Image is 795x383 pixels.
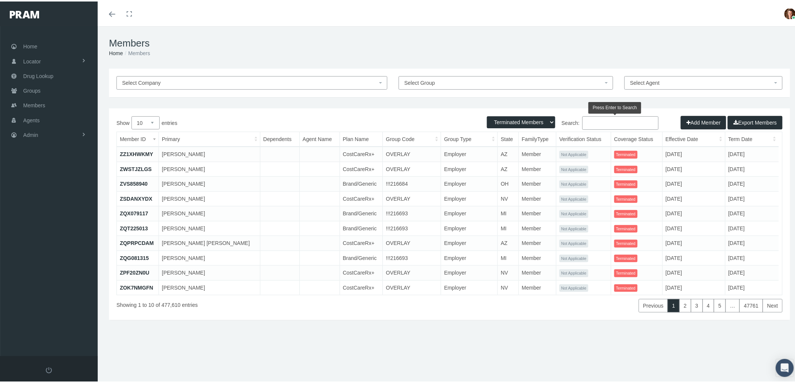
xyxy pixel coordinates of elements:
a: ZWSTJZLGS [120,165,152,171]
a: ZOK7NMGFN [120,283,153,289]
td: [DATE] [725,190,779,205]
td: OVERLAY [383,279,441,293]
span: Groups [23,82,41,96]
td: [DATE] [725,264,779,279]
select: Showentries [131,115,160,128]
span: Not Applicable [559,149,588,157]
td: Brand/Generic [340,205,383,220]
td: Employer [441,219,498,234]
td: Brand/Generic [340,219,383,234]
td: CostCareRx+ [340,190,383,205]
td: [DATE] [662,234,725,249]
td: OVERLAY [383,145,441,160]
td: [DATE] [725,160,779,175]
span: Not Applicable [559,253,588,261]
td: [DATE] [725,205,779,220]
span: Not Applicable [559,283,588,291]
td: [DATE] [662,190,725,205]
a: 5 [714,297,726,311]
td: AZ [498,234,519,249]
span: Terminated [614,164,638,172]
a: ZQG081315 [120,254,149,260]
a: ZSDANXYDX [120,194,152,200]
td: Member [519,160,556,175]
td: Member [519,249,556,264]
th: Agent Name [299,131,340,145]
h1: Members [109,36,790,48]
td: Employer [441,145,498,160]
th: Dependents [260,131,299,145]
span: Terminated [614,194,638,202]
span: Select Company [122,78,161,84]
span: Agents [23,112,40,126]
td: Employer [441,249,498,264]
a: ZPF20ZN0U [120,268,150,274]
td: OVERLAY [383,160,441,175]
td: [PERSON_NAME] [159,205,260,220]
td: !!!216693 [383,249,441,264]
a: ZQX079117 [120,209,148,215]
th: FamilyType [519,131,556,145]
td: [PERSON_NAME] [159,279,260,293]
td: [DATE] [662,160,725,175]
td: [PERSON_NAME] [159,190,260,205]
span: Not Applicable [559,194,588,202]
td: CostCareRx+ [340,160,383,175]
span: Terminated [614,224,638,231]
span: Terminated [614,179,638,187]
td: !!!216693 [383,219,441,234]
th: Primary: activate to sort column ascending [159,131,260,145]
a: Previous [639,297,668,311]
span: Not Applicable [559,224,588,231]
td: Employer [441,279,498,293]
span: Terminated [614,268,638,276]
td: !!!216693 [383,205,441,220]
input: Search: [582,115,659,128]
td: Employer [441,190,498,205]
td: Employer [441,175,498,190]
span: Members [23,97,45,111]
td: !!!216684 [383,175,441,190]
td: [DATE] [662,264,725,279]
span: Terminated [614,149,638,157]
td: Member [519,219,556,234]
td: Member [519,264,556,279]
td: CostCareRx+ [340,279,383,293]
th: Coverage Status [611,131,662,145]
td: [DATE] [725,145,779,160]
td: OH [498,175,519,190]
th: Member ID: activate to sort column ascending [117,131,159,145]
span: Drug Lookup [23,68,53,82]
a: ZQPRPCDAM [120,239,154,245]
td: [DATE] [662,205,725,220]
span: Admin [23,126,38,141]
span: Home [23,38,37,52]
td: Employer [441,160,498,175]
a: 1 [668,297,680,311]
td: Brand/Generic [340,249,383,264]
td: [DATE] [662,219,725,234]
a: 47761 [739,297,763,311]
td: Employer [441,205,498,220]
th: Term Date: activate to sort column ascending [725,131,779,145]
td: NV [498,264,519,279]
td: [PERSON_NAME] [159,264,260,279]
a: 2 [679,297,691,311]
td: Member [519,234,556,249]
td: Member [519,279,556,293]
a: … [725,297,740,311]
td: MI [498,249,519,264]
th: Effective Date: activate to sort column ascending [662,131,725,145]
td: CostCareRx+ [340,234,383,249]
label: Search: [450,115,659,128]
td: [DATE] [725,234,779,249]
td: [DATE] [662,145,725,160]
img: PRAM_20_x_78.png [10,9,39,17]
td: MI [498,205,519,220]
button: Add Member [681,114,726,128]
span: Select Group [404,78,435,84]
td: [DATE] [725,175,779,190]
label: Show entries [116,115,450,128]
td: Brand/Generic [340,175,383,190]
span: Locator [23,53,41,67]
